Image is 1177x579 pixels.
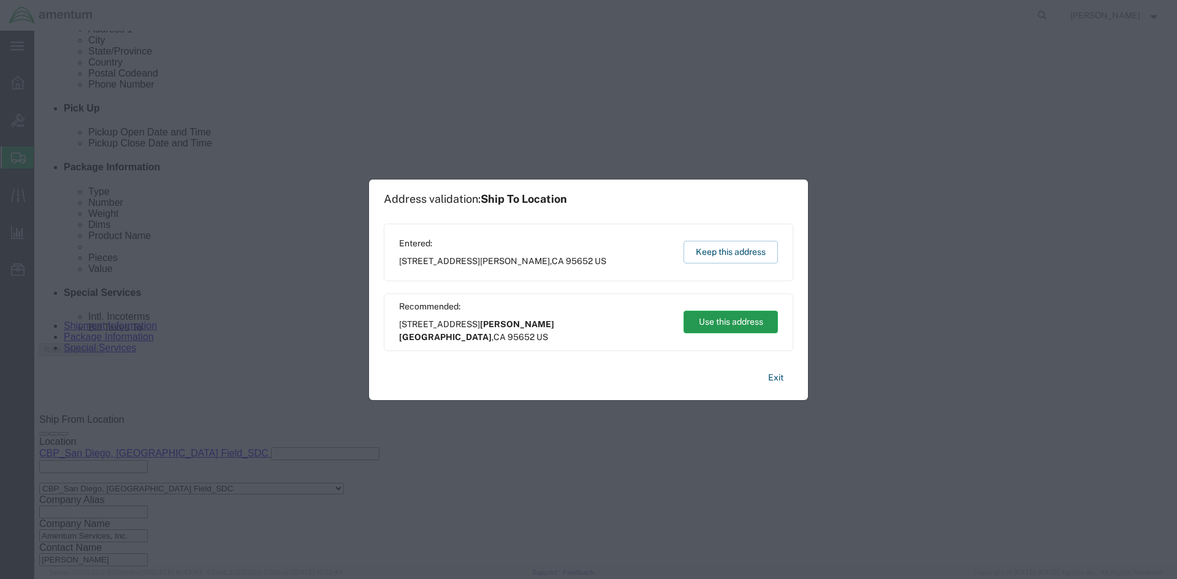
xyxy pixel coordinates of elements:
[684,311,778,333] button: Use this address
[508,332,535,342] span: 95652
[536,332,548,342] span: US
[399,237,606,250] span: Entered:
[566,256,593,266] span: 95652
[758,367,793,388] button: Exit
[399,319,554,342] span: [PERSON_NAME][GEOGRAPHIC_DATA]
[481,192,567,205] span: Ship To Location
[399,318,672,344] span: [STREET_ADDRESS] ,
[493,332,506,342] span: CA
[684,241,778,263] button: Keep this address
[595,256,606,266] span: US
[552,256,564,266] span: CA
[399,255,606,268] span: [STREET_ADDRESS] ,
[480,256,550,266] span: [PERSON_NAME]
[399,300,672,313] span: Recommended:
[384,192,567,206] h1: Address validation:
